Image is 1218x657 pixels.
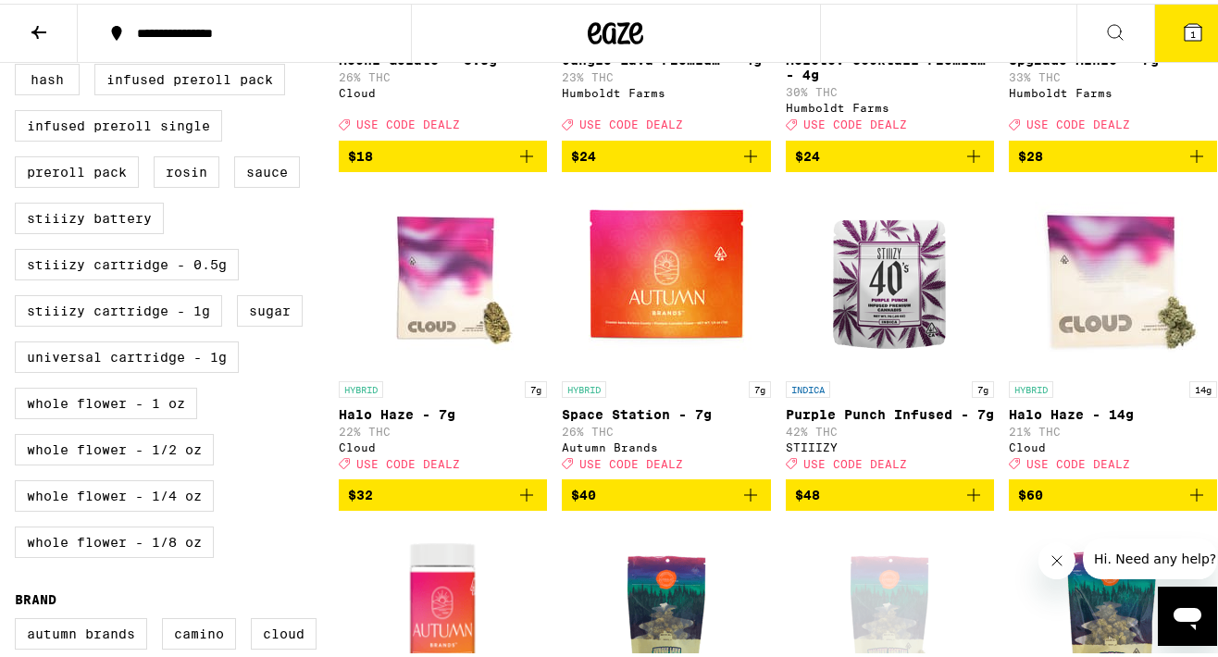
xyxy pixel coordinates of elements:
[15,589,56,603] legend: Brand
[562,403,770,418] p: Space Station - 7g
[1009,403,1217,418] p: Halo Haze - 14g
[15,291,222,323] label: STIIIZY Cartridge - 1g
[339,68,547,80] p: 26% THC
[1038,539,1075,576] iframe: Close message
[356,454,460,466] span: USE CODE DEALZ
[1018,145,1043,160] span: $28
[803,116,907,128] span: USE CODE DEALZ
[15,523,214,554] label: Whole Flower - 1/8 oz
[786,378,830,394] p: INDICA
[786,183,994,476] a: Open page for Purple Punch Infused - 7g from STIIIZY
[348,145,373,160] span: $18
[797,183,982,368] img: STIIIZY - Purple Punch Infused - 7g
[15,245,239,277] label: STIIIZY Cartridge - 0.5g
[15,338,239,369] label: Universal Cartridge - 1g
[525,378,547,394] p: 7g
[339,183,547,476] a: Open page for Halo Haze - 7g from Cloud
[571,484,596,499] span: $40
[1009,378,1053,394] p: HYBRID
[803,454,907,466] span: USE CODE DEALZ
[251,614,317,646] label: Cloud
[1018,484,1043,499] span: $60
[339,137,547,168] button: Add to bag
[562,137,770,168] button: Add to bag
[1009,438,1217,450] div: Cloud
[574,183,759,368] img: Autumn Brands - Space Station - 7g
[15,477,214,508] label: Whole Flower - 1/4 oz
[1009,68,1217,80] p: 33% THC
[15,199,164,230] label: STIIIZY Battery
[562,378,606,394] p: HYBRID
[1158,583,1217,642] iframe: Button to launch messaging window
[351,183,536,368] img: Cloud - Halo Haze - 7g
[1009,183,1217,476] a: Open page for Halo Haze - 14g from Cloud
[154,153,219,184] label: Rosin
[15,106,222,138] label: Infused Preroll Single
[15,614,147,646] label: Autumn Brands
[1189,378,1217,394] p: 14g
[15,60,80,92] label: Hash
[15,384,197,415] label: Whole Flower - 1 oz
[94,60,285,92] label: Infused Preroll Pack
[356,116,460,128] span: USE CODE DEALZ
[786,98,994,110] div: Humboldt Farms
[339,422,547,434] p: 22% THC
[1026,454,1130,466] span: USE CODE DEALZ
[1009,422,1217,434] p: 21% THC
[786,403,994,418] p: Purple Punch Infused - 7g
[1009,83,1217,95] div: Humboldt Farms
[795,484,820,499] span: $48
[579,454,683,466] span: USE CODE DEALZ
[339,476,547,507] button: Add to bag
[1020,183,1205,368] img: Cloud - Halo Haze - 14g
[972,378,994,394] p: 7g
[562,422,770,434] p: 26% THC
[15,153,139,184] label: Preroll Pack
[562,83,770,95] div: Humboldt Farms
[786,422,994,434] p: 42% THC
[339,403,547,418] p: Halo Haze - 7g
[786,49,994,79] p: Molotov Cocktail Premium - 4g
[749,378,771,394] p: 7g
[579,116,683,128] span: USE CODE DEALZ
[786,82,994,94] p: 30% THC
[15,430,214,462] label: Whole Flower - 1/2 oz
[571,145,596,160] span: $24
[1083,535,1217,576] iframe: Message from company
[348,484,373,499] span: $32
[1026,116,1130,128] span: USE CODE DEALZ
[1009,137,1217,168] button: Add to bag
[786,137,994,168] button: Add to bag
[1190,25,1196,36] span: 1
[795,145,820,160] span: $24
[237,291,303,323] label: Sugar
[562,438,770,450] div: Autumn Brands
[162,614,236,646] label: Camino
[562,476,770,507] button: Add to bag
[339,438,547,450] div: Cloud
[786,438,994,450] div: STIIIZY
[339,83,547,95] div: Cloud
[786,476,994,507] button: Add to bag
[562,183,770,476] a: Open page for Space Station - 7g from Autumn Brands
[1009,476,1217,507] button: Add to bag
[234,153,300,184] label: Sauce
[562,68,770,80] p: 23% THC
[339,378,383,394] p: HYBRID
